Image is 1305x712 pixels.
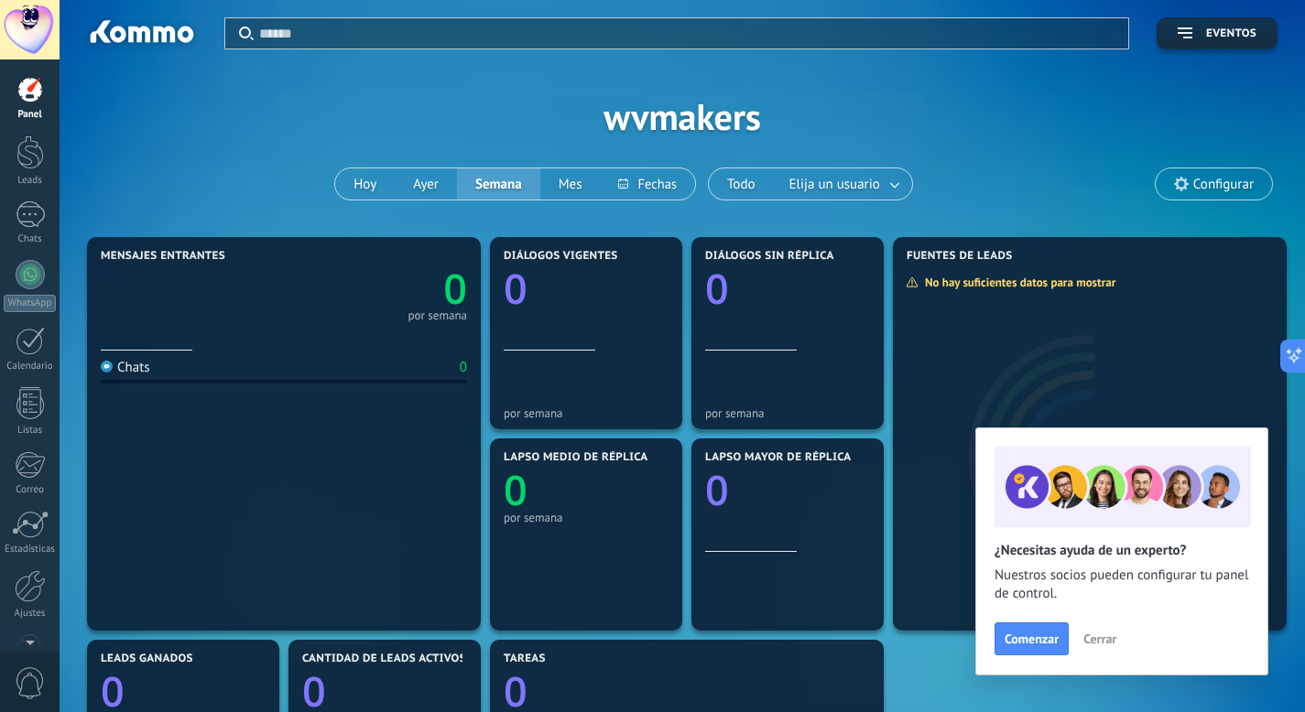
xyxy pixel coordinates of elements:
button: Todo [709,168,774,200]
button: Elija un usuario [774,168,912,200]
span: Diálogos sin réplica [705,250,834,263]
div: por semana [705,406,870,420]
div: Correo [4,484,57,496]
span: Cantidad de leads activos [302,653,466,665]
div: por semana [408,311,467,320]
text: 0 [504,261,527,317]
div: Chats [4,233,57,245]
button: Hoy [335,168,395,200]
div: Listas [4,425,57,437]
text: 0 [705,261,729,317]
span: Fuentes de leads [907,250,1013,263]
button: Comenzar [995,622,1069,655]
button: Cerrar [1075,625,1125,653]
div: WhatsApp [4,295,56,312]
span: Elija un usuario [786,172,884,197]
span: Comenzar [1005,632,1059,645]
h2: ¿Necesitas ayuda de un experto? [995,542,1249,559]
button: Ayer [395,168,457,200]
span: Eventos [1206,27,1256,40]
span: Mensajes entrantes [101,250,225,263]
span: Tareas [504,653,546,665]
div: Estadísticas [4,544,57,556]
div: Panel [4,109,57,121]
span: Diálogos vigentes [504,250,618,263]
span: Nuestros socios pueden configurar tu panel de control. [995,566,1249,603]
button: Mes [540,168,601,200]
span: Lapso medio de réplica [504,451,648,464]
div: Ajustes [4,608,57,620]
img: Chats [101,361,113,372]
button: Eventos [1157,17,1278,49]
text: 0 [504,462,527,518]
button: Fechas [600,168,694,200]
span: Configurar [1193,177,1254,192]
div: 0 [460,359,467,376]
div: No hay suficientes datos para mostrar [906,275,1128,290]
div: Calendario [4,361,57,372]
text: 0 [705,462,729,518]
div: por semana [504,511,669,524]
text: 0 [443,261,467,317]
span: Leads ganados [101,653,193,665]
button: Semana [457,168,540,200]
div: Chats [101,359,150,376]
div: por semana [504,406,669,420]
a: 0 [284,261,467,317]
div: Leads [4,175,57,187]
span: Lapso mayor de réplica [705,451,851,464]
span: Cerrar [1083,632,1116,645]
